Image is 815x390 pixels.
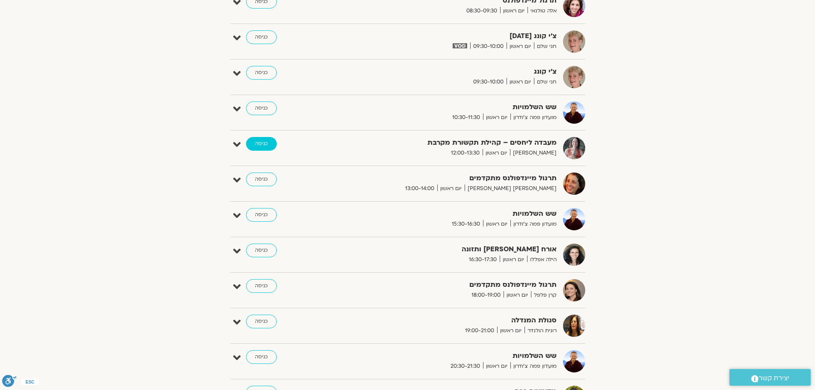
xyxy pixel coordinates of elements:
[510,113,557,122] span: מועדון פמה צ'ודרון
[470,77,507,86] span: 09:30-10:00
[468,291,504,300] span: 18:00-19:00
[466,255,500,264] span: 16:30-17:30
[528,6,557,15] span: אלה טולנאי
[510,362,557,371] span: מועדון פמה צ'ודרון
[463,6,500,15] span: 08:30-09:30
[246,279,277,293] a: כניסה
[448,149,483,158] span: 12:00-13:30
[347,315,557,326] strong: סגולת המנדלה
[246,208,277,222] a: כניסה
[500,255,527,264] span: יום ראשון
[347,173,557,184] strong: תרגול מיינדפולנס מתקדמים
[246,66,277,80] a: כניסה
[462,326,497,335] span: 19:00-21:00
[483,113,510,122] span: יום ראשון
[483,149,510,158] span: יום ראשון
[729,369,811,386] a: יצירת קשר
[527,255,557,264] span: הילה אפללו
[759,372,789,384] span: יצירת קשר
[246,315,277,328] a: כניסה
[347,66,557,77] strong: צ'י קונג
[347,30,557,42] strong: צ’י קונג [DATE]
[246,137,277,151] a: כניסה
[347,279,557,291] strong: תרגול מיינדפולנס מתקדמים
[437,184,465,193] span: יום ראשון
[347,244,557,255] strong: אורח [PERSON_NAME] ותזונה
[453,43,467,48] img: vodicon
[507,77,534,86] span: יום ראשון
[534,77,557,86] span: חני שלם
[483,220,510,229] span: יום ראשון
[510,149,557,158] span: [PERSON_NAME]
[507,42,534,51] span: יום ראשון
[448,362,483,371] span: 20:30-21:30
[347,350,557,362] strong: שש השלמויות
[497,326,525,335] span: יום ראשון
[510,220,557,229] span: מועדון פמה צ'ודרון
[246,101,277,115] a: כניסה
[347,208,557,220] strong: שש השלמויות
[347,101,557,113] strong: שש השלמויות
[531,291,557,300] span: קרן פלפל
[500,6,528,15] span: יום ראשון
[246,350,277,364] a: כניסה
[449,113,483,122] span: 10:30-11:30
[449,220,483,229] span: 15:30-16:30
[246,244,277,257] a: כניסה
[402,184,437,193] span: 13:00-14:00
[347,137,557,149] strong: מעבדה ליחסים – קהילת תקשורת מקרבת
[525,326,557,335] span: רונית הולנדר
[470,42,507,51] span: 09:30-10:00
[504,291,531,300] span: יום ראשון
[534,42,557,51] span: חני שלם
[246,30,277,44] a: כניסה
[246,173,277,186] a: כניסה
[483,362,510,371] span: יום ראשון
[465,184,557,193] span: [PERSON_NAME] [PERSON_NAME]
